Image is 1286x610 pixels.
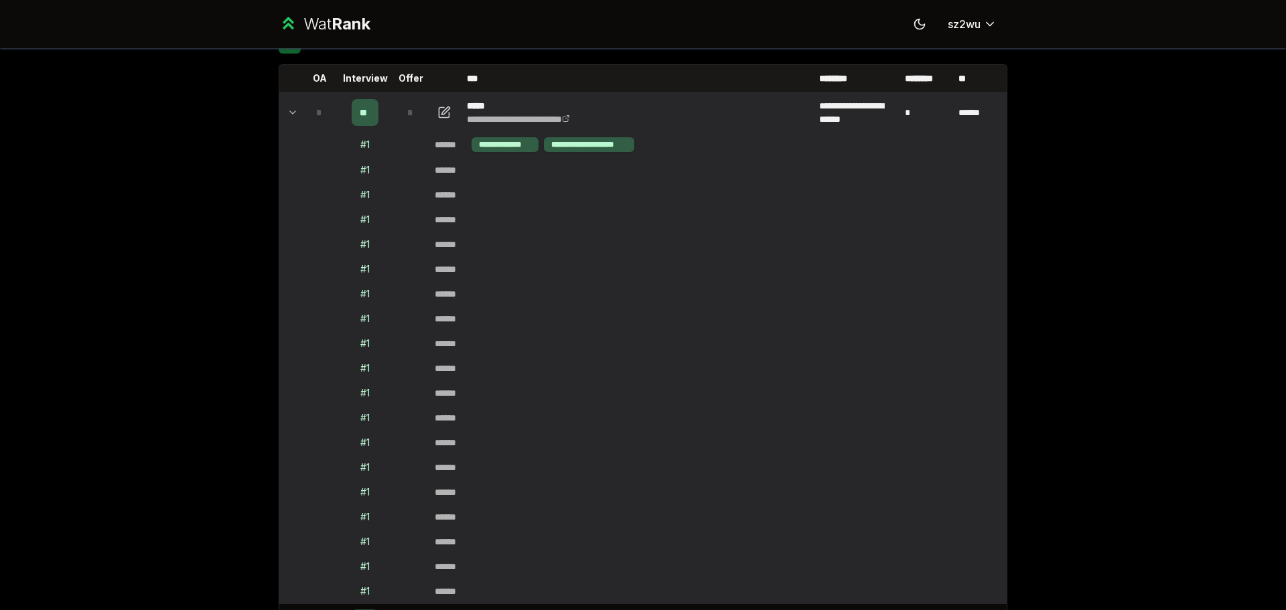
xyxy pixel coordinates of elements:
div: # 1 [360,585,370,598]
span: Rank [332,14,370,33]
div: # 1 [360,312,370,325]
div: # 1 [360,188,370,202]
div: # 1 [360,436,370,449]
div: # 1 [360,163,370,177]
div: # 1 [360,337,370,350]
div: # 1 [360,138,370,151]
div: # 1 [360,262,370,276]
button: sz2wu [937,12,1007,36]
p: Interview [343,72,388,85]
div: # 1 [360,510,370,524]
div: # 1 [360,386,370,400]
a: WatRank [279,13,370,35]
div: # 1 [360,535,370,548]
div: # 1 [360,287,370,301]
p: OA [313,72,327,85]
p: Offer [399,72,423,85]
div: # 1 [360,213,370,226]
div: # 1 [360,461,370,474]
div: # 1 [360,560,370,573]
div: # 1 [360,362,370,375]
span: sz2wu [948,16,981,32]
div: # 1 [360,485,370,499]
div: # 1 [360,238,370,251]
div: Wat [303,13,370,35]
div: # 1 [360,411,370,425]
